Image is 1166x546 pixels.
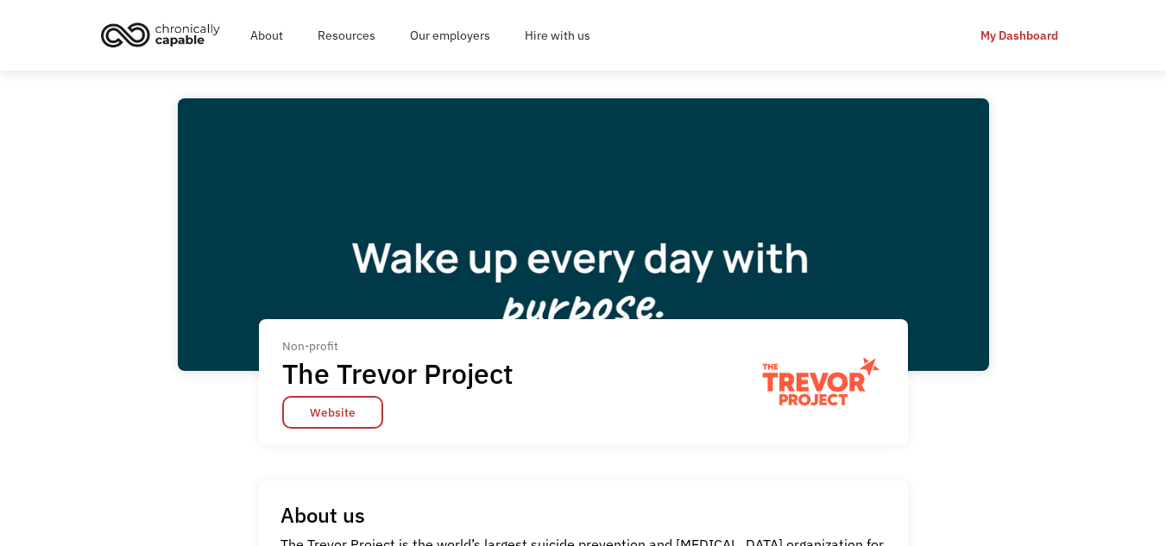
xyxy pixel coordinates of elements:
a: Our employers [393,8,507,63]
div: My Dashboard [980,25,1058,46]
a: home [96,16,233,53]
div: Non-profit [282,336,526,356]
h1: The Trevor Project [282,356,514,391]
a: My Dashboard [967,21,1071,50]
a: Hire with us [507,8,608,63]
a: About [233,8,300,63]
a: Website [282,396,383,429]
img: Chronically Capable logo [96,16,225,53]
h1: About us [280,502,365,528]
a: Resources [300,8,393,63]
